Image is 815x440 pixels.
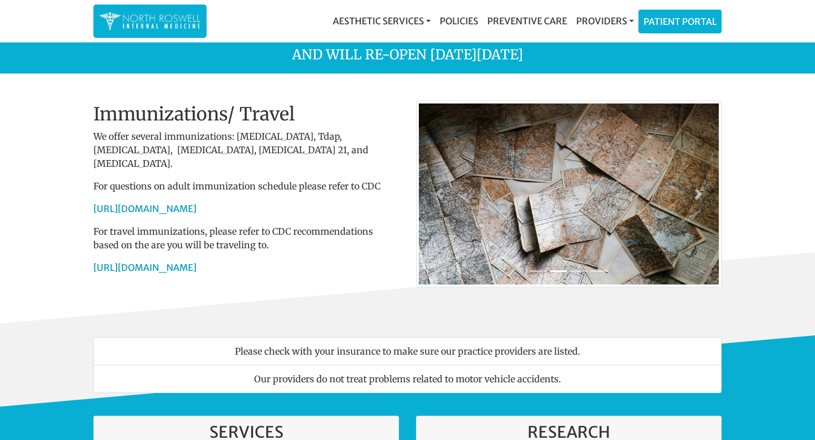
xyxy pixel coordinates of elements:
[328,10,435,32] a: Aesthetic Services
[572,10,638,32] a: Providers
[93,103,399,125] h2: Immunizations/ Travel
[93,262,196,273] a: [URL][DOMAIN_NAME]
[93,203,196,214] a: [URL][DOMAIN_NAME]
[93,365,722,393] li: Our providers do not treat problems related to motor vehicle accidents.
[639,10,721,33] a: Patient Portal
[93,225,399,252] p: For travel immunizations, please refer to CDC recommendations based on the are you will be travel...
[435,10,483,32] a: Policies
[93,130,399,170] p: We offer several immunizations: [MEDICAL_DATA], Tdap, [MEDICAL_DATA], [MEDICAL_DATA], [MEDICAL_DA...
[93,179,399,193] p: For questions on adult immunization schedule please refer to CDC
[483,10,572,32] a: Preventive Care
[99,10,201,32] img: North Roswell Internal Medicine
[93,337,722,365] li: Please check with your insurance to make sure our practice providers are listed.
[85,24,730,65] p: North Roswell Internal Medicine will be closed on [DATE] in observance of [DATE] and will re-open...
